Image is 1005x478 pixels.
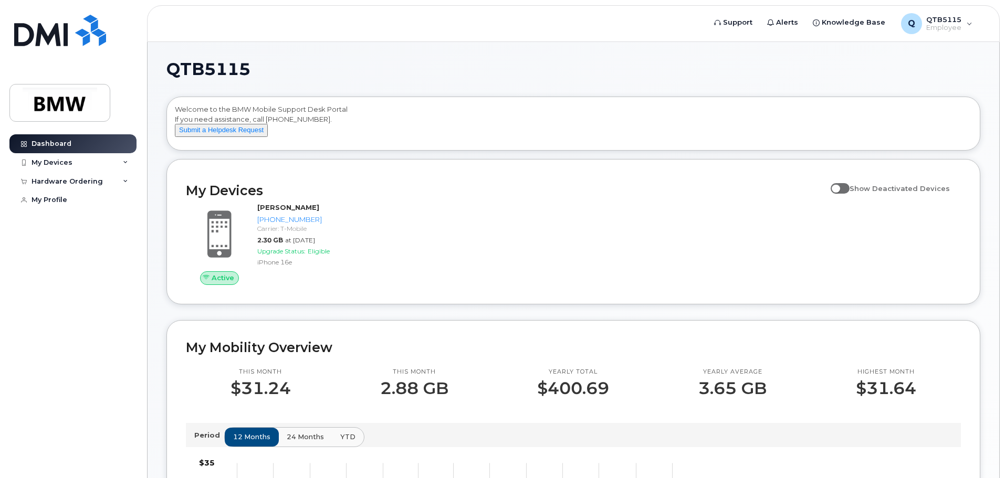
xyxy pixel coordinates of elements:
p: 3.65 GB [698,379,767,398]
p: $31.24 [231,379,291,398]
strong: [PERSON_NAME] [257,203,319,211]
p: 2.88 GB [380,379,448,398]
p: Yearly total [537,368,609,376]
p: $400.69 [537,379,609,398]
div: [PHONE_NUMBER] [257,215,366,225]
p: Yearly average [698,368,767,376]
span: Show Deactivated Devices [850,184,950,193]
tspan: $35 [199,458,215,468]
span: YTD [340,432,355,442]
div: Welcome to the BMW Mobile Support Desk Portal If you need assistance, call [PHONE_NUMBER]. [175,104,972,146]
span: 24 months [287,432,324,442]
h2: My Devices [186,183,825,198]
div: iPhone 16e [257,258,366,267]
p: This month [380,368,448,376]
a: Submit a Helpdesk Request [175,125,268,134]
h2: My Mobility Overview [186,339,961,355]
span: QTB5115 [166,61,250,77]
span: Eligible [308,247,330,255]
span: 2.30 GB [257,236,283,244]
p: Highest month [856,368,916,376]
span: Upgrade Status: [257,247,306,255]
p: $31.64 [856,379,916,398]
div: Carrier: T-Mobile [257,224,366,233]
span: at [DATE] [285,236,315,244]
p: This month [231,368,291,376]
a: Active[PERSON_NAME][PHONE_NUMBER]Carrier: T-Mobile2.30 GBat [DATE]Upgrade Status:EligibleiPhone 16e [186,203,370,284]
p: Period [194,430,224,440]
button: Submit a Helpdesk Request [175,124,268,137]
span: Active [212,273,234,283]
input: Show Deactivated Devices [831,178,839,187]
